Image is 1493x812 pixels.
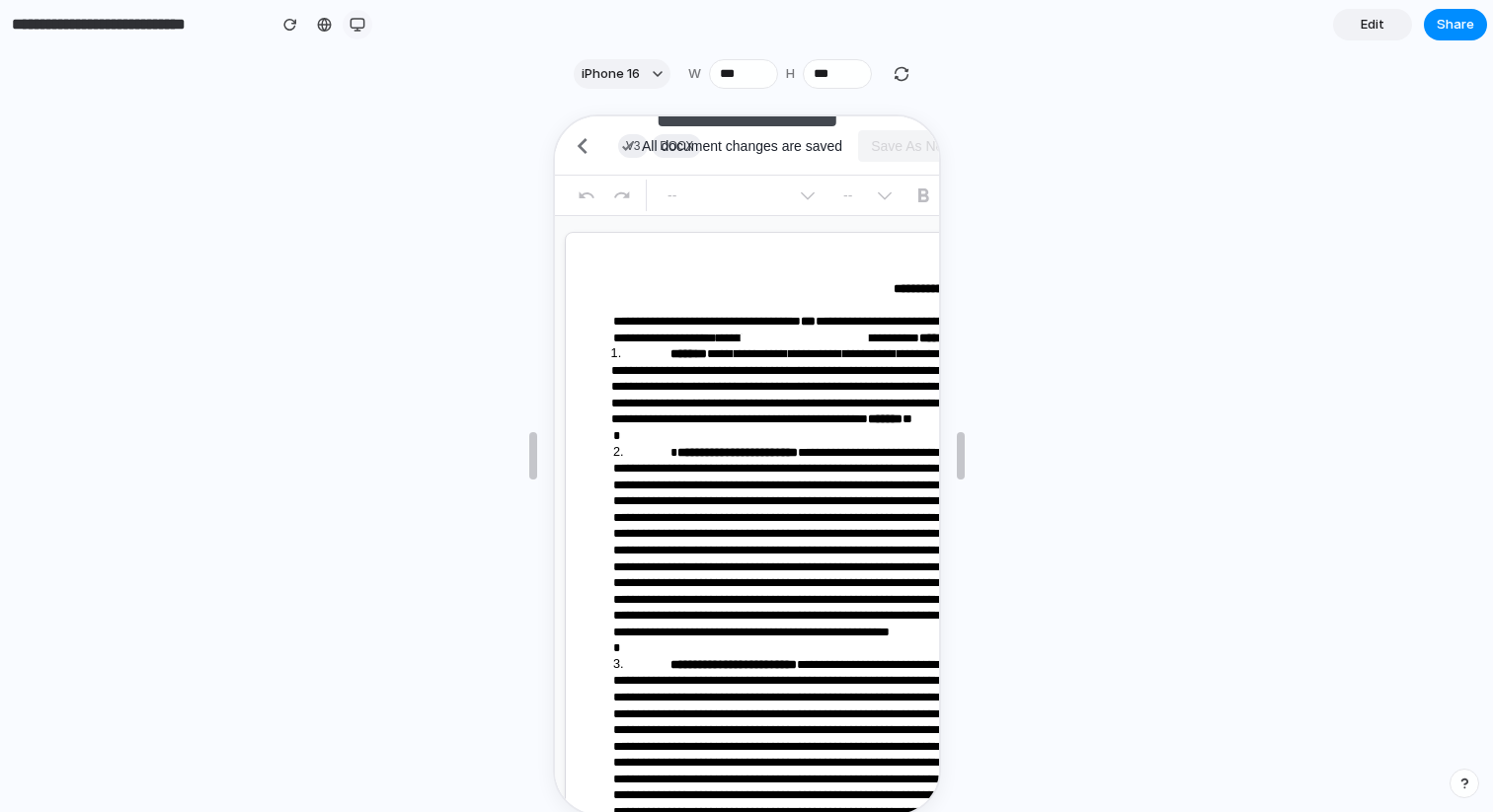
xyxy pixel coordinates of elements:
button: -- [275,63,349,95]
span: Edit [1361,15,1384,35]
button: -- [100,63,272,95]
div: All document changes are saved [87,20,287,39]
span: Share [1437,15,1474,35]
span: iPhone 16 [582,64,640,84]
button: Share [1424,9,1487,40]
label: W [688,64,701,84]
i: chevron_left [12,14,43,45]
label: H [786,64,795,84]
a: Edit [1333,9,1412,40]
button: iPhone 16 [574,59,670,89]
span: -- [113,63,239,95]
span: -- [288,63,316,95]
